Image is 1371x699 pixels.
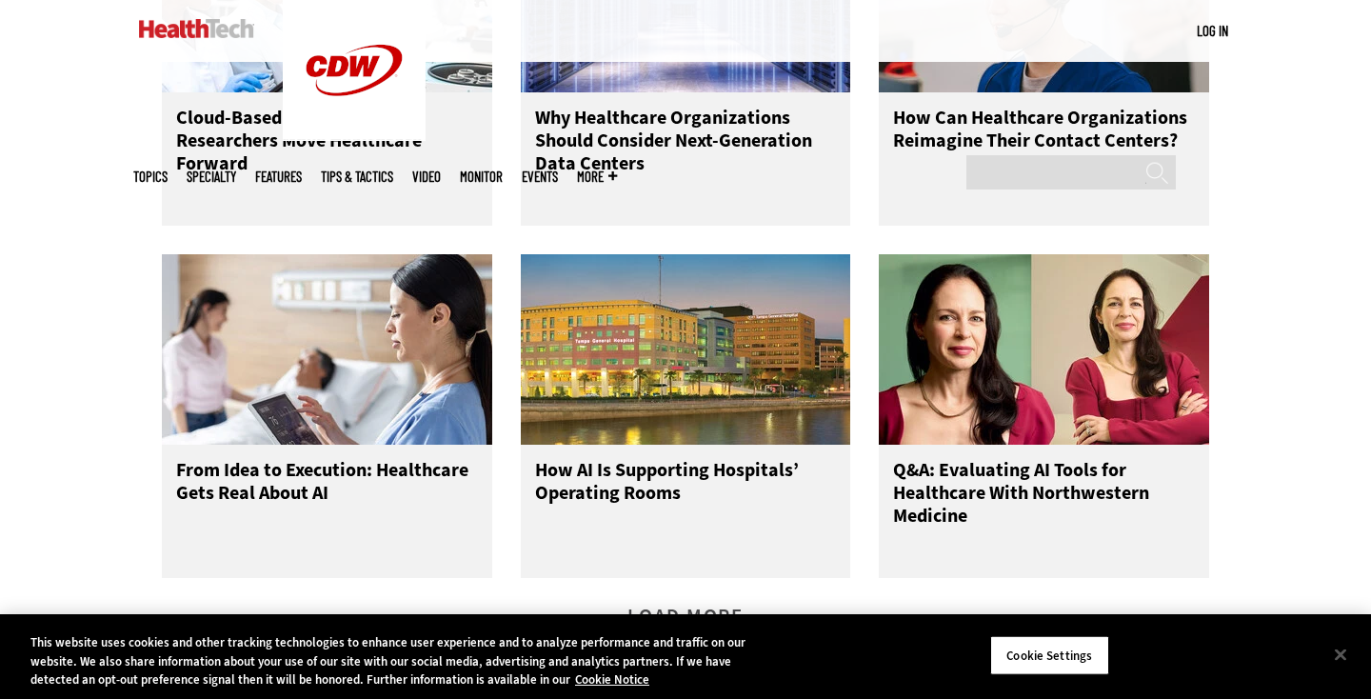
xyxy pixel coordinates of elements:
img: Home [139,19,254,38]
a: Video [412,170,441,184]
div: User menu [1197,21,1228,41]
img: Doctor using tablet [162,254,492,445]
a: Log in [1197,22,1228,39]
img: Hannah Koczka [879,254,1209,445]
div: This website uses cookies and other tracking technologies to enhance user experience and to analy... [30,633,754,689]
a: Features [255,170,302,184]
a: Tampa General Hospital How AI Is Supporting Hospitals’ Operating Rooms [521,254,851,578]
button: Close [1320,633,1361,675]
a: Events [522,170,558,184]
a: More information about your privacy [575,671,649,688]
a: MonITor [460,170,503,184]
a: Load More [627,609,744,662]
h3: Q&A: Evaluating AI Tools for Healthcare With Northwestern Medicine [893,459,1195,535]
span: Specialty [187,170,236,184]
span: Topics [133,170,168,184]
img: Tampa General Hospital [521,254,851,445]
a: Doctor using tablet From Idea to Execution: Healthcare Gets Real About AI [162,254,492,578]
h3: From Idea to Execution: Healthcare Gets Real About AI [176,459,478,535]
a: Tips & Tactics [321,170,393,184]
h3: How AI Is Supporting Hospitals’ Operating Rooms [535,459,837,535]
a: CDW [283,126,426,146]
button: Cookie Settings [990,635,1109,675]
span: More [577,170,617,184]
a: Hannah Koczka Q&A: Evaluating AI Tools for Healthcare With Northwestern Medicine [879,254,1209,578]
